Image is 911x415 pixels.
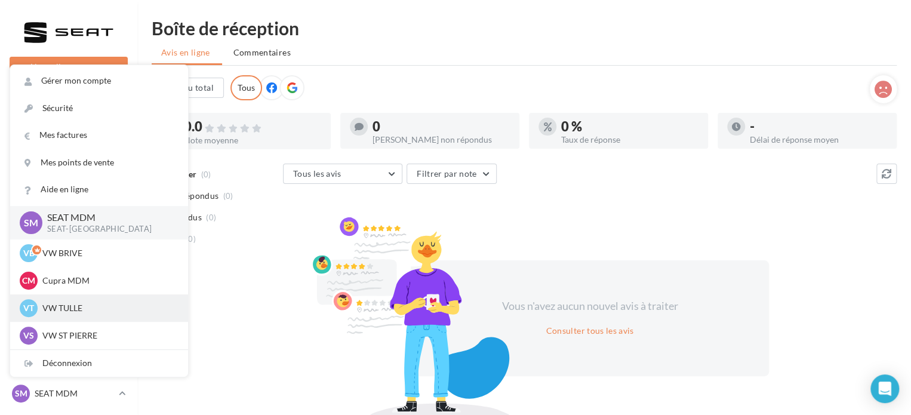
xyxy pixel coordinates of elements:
span: Commentaires [233,47,291,59]
a: Mes points de vente [10,149,188,176]
a: Sécurité [10,95,188,122]
a: Campagnes [7,185,130,210]
span: SM [15,388,27,399]
div: [PERSON_NAME] non répondus [373,136,510,144]
p: VW BRIVE [42,247,174,259]
p: VW TULLE [42,302,174,314]
span: (0) [223,191,233,201]
div: Note moyenne [184,136,321,145]
span: VB [23,247,35,259]
button: Filtrer par note [407,164,497,184]
a: Opérations [7,94,130,119]
a: Médiathèque [7,244,130,269]
div: Délai de réponse moyen [750,136,887,144]
span: VS [23,330,34,342]
a: Contacts [7,214,130,239]
div: Vous n'avez aucun nouvel avis à traiter [487,299,693,314]
p: VW ST PIERRE [42,330,174,342]
button: Au total [172,78,224,98]
a: Mes factures [10,122,188,149]
p: SEAT-[GEOGRAPHIC_DATA] [47,224,169,235]
p: SEAT MDM [35,388,114,399]
a: SM SEAT MDM [10,382,128,405]
span: Tous les avis [293,168,341,179]
div: Open Intercom Messenger [870,374,899,403]
a: Boîte de réception [7,124,130,150]
div: Déconnexion [10,350,188,377]
button: Tous les avis [283,164,402,184]
div: 0.0 [184,120,321,134]
div: Taux de réponse [561,136,698,144]
div: Tous [230,75,262,100]
a: Gérer mon compte [10,67,188,94]
div: Boîte de réception [152,19,897,37]
span: Non répondus [163,190,218,202]
a: Calendrier [7,273,130,299]
span: VT [23,302,34,314]
span: (0) [206,213,216,222]
a: PLV et print personnalisable [7,303,130,339]
span: (0) [186,234,196,244]
a: Campagnes DataOnDemand [7,343,130,378]
span: SM [24,216,38,229]
div: - [750,120,887,133]
div: 0 % [561,120,698,133]
a: Visibilité en ligne [7,155,130,180]
p: Cupra MDM [42,275,174,287]
button: Nouvelle campagne [10,57,128,77]
a: Aide en ligne [10,176,188,203]
div: 0 [373,120,510,133]
button: Consulter tous les avis [541,324,638,338]
span: CM [22,275,35,287]
p: SEAT MDM [47,211,169,225]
